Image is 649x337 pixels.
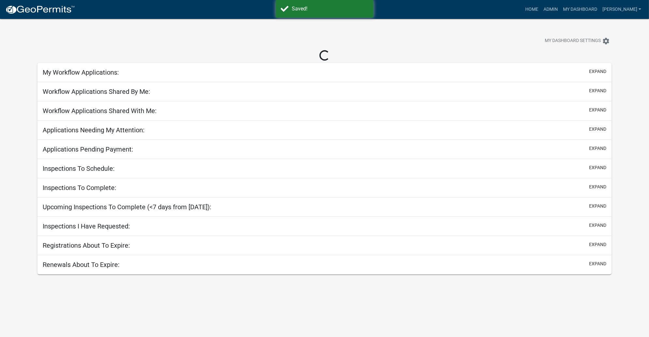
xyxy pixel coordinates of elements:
[589,145,606,152] button: expand
[589,164,606,171] button: expand
[43,222,130,230] h5: Inspections I Have Requested:
[43,242,130,249] h5: Registrations About To Expire:
[43,68,119,76] h5: My Workflow Applications:
[43,261,120,269] h5: Renewals About To Expire:
[589,107,606,113] button: expand
[589,126,606,133] button: expand
[602,37,610,45] i: settings
[600,3,644,16] a: [PERSON_NAME]
[43,126,145,134] h5: Applications Needing My Attention:
[43,88,150,95] h5: Workflow Applications Shared By Me:
[43,165,115,172] h5: Inspections To Schedule:
[43,145,133,153] h5: Applications Pending Payment:
[560,3,600,16] a: My Dashboard
[43,184,116,192] h5: Inspections To Complete:
[540,35,615,47] button: My Dashboard Settingssettings
[589,87,606,94] button: expand
[589,68,606,75] button: expand
[523,3,541,16] a: Home
[545,37,601,45] span: My Dashboard Settings
[43,203,211,211] h5: Upcoming Inspections To Complete (<7 days from [DATE]):
[589,241,606,248] button: expand
[589,260,606,267] button: expand
[541,3,560,16] a: Admin
[589,203,606,210] button: expand
[43,107,157,115] h5: Workflow Applications Shared With Me:
[292,5,369,13] div: Saved!
[589,183,606,190] button: expand
[589,222,606,229] button: expand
